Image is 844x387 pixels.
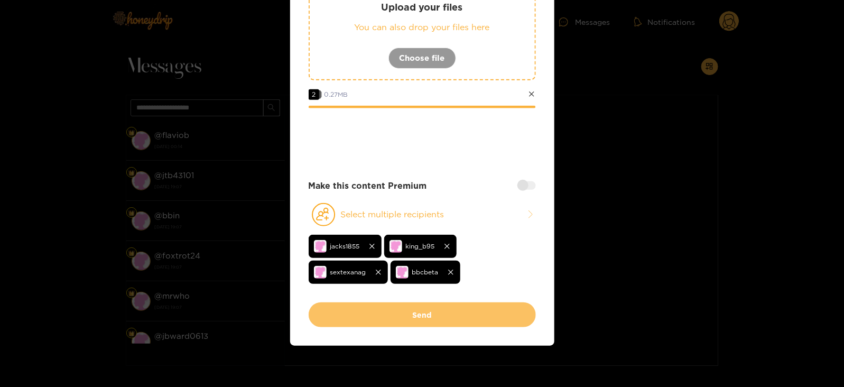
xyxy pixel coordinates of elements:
[309,302,536,327] button: Send
[330,240,360,252] span: jacks1855
[396,266,409,279] img: no-avatar.png
[309,180,427,192] strong: Make this content Premium
[388,48,456,69] button: Choose file
[389,240,402,253] img: no-avatar.png
[412,266,439,278] span: bbcbeta
[330,266,366,278] span: sextexanag
[314,266,327,279] img: no-avatar.png
[324,91,348,98] span: 0.27 MB
[309,89,319,100] span: 2
[309,202,536,227] button: Select multiple recipients
[314,240,327,253] img: no-avatar.png
[331,21,514,33] p: You can also drop your files here
[406,240,435,252] span: king_b95
[331,1,514,13] p: Upload your files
